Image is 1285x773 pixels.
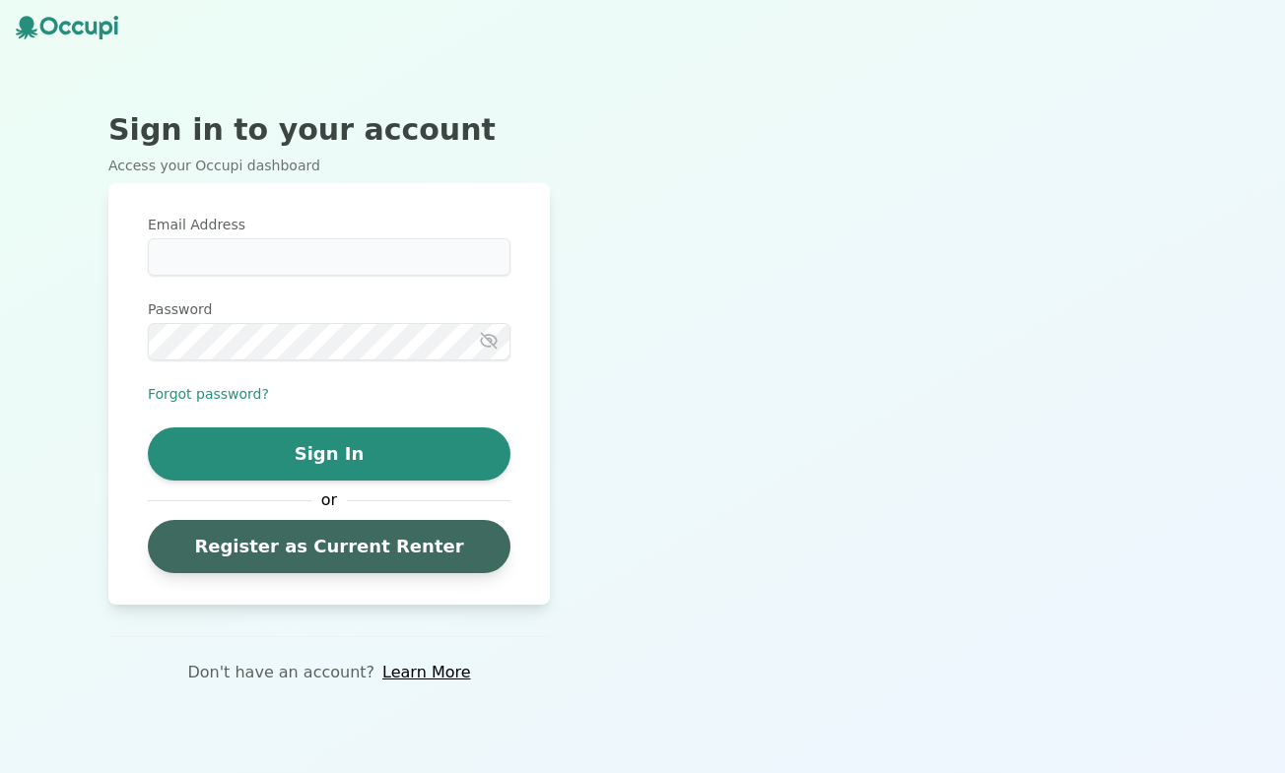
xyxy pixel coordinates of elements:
a: Learn More [382,661,470,684]
span: or [311,488,347,512]
button: Forgot password? [148,384,269,404]
p: Don't have an account? [187,661,374,684]
p: Access your Occupi dashboard [108,156,550,175]
label: Password [148,299,510,319]
button: Sign In [148,427,510,481]
h2: Sign in to your account [108,112,550,148]
a: Register as Current Renter [148,520,510,573]
label: Email Address [148,215,510,234]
